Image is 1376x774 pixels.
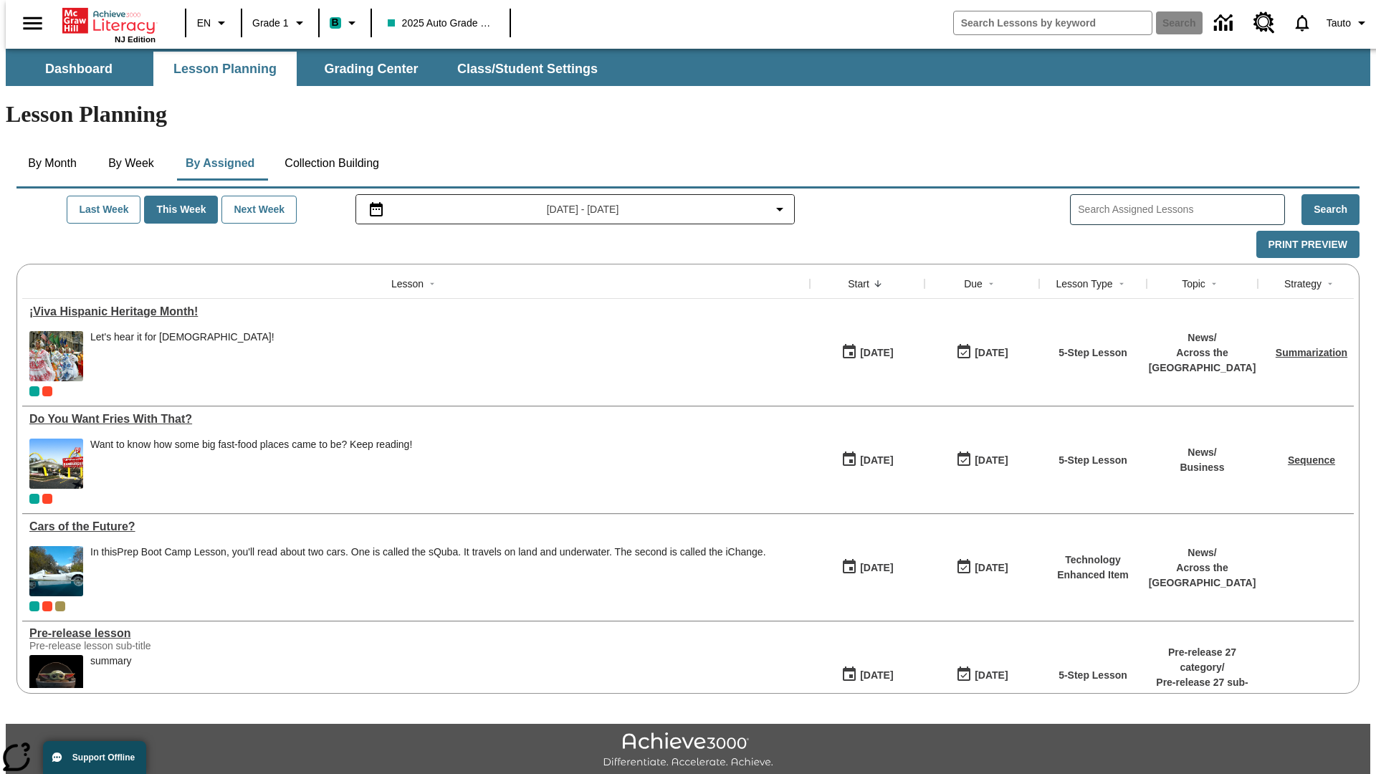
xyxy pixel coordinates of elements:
a: Pre-release lesson, Lessons [29,627,803,640]
div: Test 1 [42,601,52,611]
button: Open side menu [11,2,54,44]
p: News / [1180,445,1224,460]
img: A photograph of Hispanic women participating in a parade celebrating Hispanic culture. The women ... [29,331,83,381]
button: 08/01/26: Last day the lesson can be accessed [951,554,1013,581]
a: Cars of the Future? , Lessons [29,520,803,533]
button: Collection Building [273,146,391,181]
div: Test 1 [42,386,52,396]
button: Sort [1205,275,1223,292]
div: ¡Viva Hispanic Heritage Month! [29,305,803,318]
button: Profile/Settings [1321,10,1376,36]
button: Sort [983,275,1000,292]
a: Notifications [1284,4,1321,42]
button: 01/22/25: First time the lesson was available [836,661,898,689]
div: [DATE] [975,666,1008,684]
button: Support Offline [43,741,146,774]
button: Sort [869,275,887,292]
div: 2025 Auto Grade 1 [55,601,65,611]
p: Pre-release 27 category / [1154,645,1251,675]
div: Do You Want Fries With That? [29,413,803,426]
span: NJ Edition [115,35,156,44]
span: Current Class [29,386,39,396]
button: By Assigned [174,146,266,181]
button: By Week [95,146,167,181]
button: Grade: Grade 1, Select a grade [247,10,314,36]
div: Pre-release lesson sub-title [29,640,244,651]
div: Current Class [29,601,39,611]
button: Sort [1113,275,1130,292]
button: Class/Student Settings [446,52,609,86]
div: summary [90,655,132,667]
a: Home [62,6,156,35]
button: Grading Center [300,52,443,86]
img: hero alt text [29,655,83,705]
div: [DATE] [860,666,893,684]
a: ¡Viva Hispanic Heritage Month! , Lessons [29,305,803,318]
div: Start [848,277,869,291]
span: [DATE] - [DATE] [547,202,619,217]
button: Sort [424,275,441,292]
p: News / [1149,545,1256,560]
button: Select the date range menu item [362,201,789,218]
button: Print Preview [1256,231,1360,259]
button: 07/20/26: Last day the lesson can be accessed [951,446,1013,474]
a: Do You Want Fries With That?, Lessons [29,413,803,426]
span: EN [197,16,211,31]
div: Topic [1182,277,1205,291]
div: Home [62,5,156,44]
div: SubNavbar [6,52,611,86]
p: 5-Step Lesson [1059,668,1127,683]
div: Want to know how some big fast-food places came to be? Keep reading! [90,439,412,451]
div: summary [90,655,132,705]
div: Test 1 [42,494,52,504]
h1: Lesson Planning [6,101,1370,128]
button: Language: EN, Select a language [191,10,236,36]
div: [DATE] [975,559,1008,577]
p: Technology Enhanced Item [1046,553,1139,583]
button: This Week [144,196,218,224]
button: Lesson Planning [153,52,297,86]
span: B [332,14,339,32]
button: Next Week [221,196,297,224]
svg: Collapse Date Range Filter [771,201,788,218]
p: Across the [GEOGRAPHIC_DATA] [1149,345,1256,376]
a: Resource Center, Will open in new tab [1245,4,1284,42]
input: Search Assigned Lessons [1078,199,1284,220]
div: Pre-release lesson [29,627,803,640]
button: 09/21/25: Last day the lesson can be accessed [951,339,1013,366]
testabrev: Prep Boot Camp Lesson, you'll read about two cars. One is called the sQuba. It travels on land an... [117,546,765,558]
div: In this Prep Boot Camp Lesson, you'll read about two cars. One is called the sQuba. It travels on... [90,546,766,596]
img: One of the first McDonald's stores, with the iconic red sign and golden arches. [29,439,83,489]
input: search field [954,11,1152,34]
p: Business [1180,460,1224,475]
div: Let's hear it for Hispanic Americans! [90,331,274,381]
div: [DATE] [975,344,1008,362]
div: Strategy [1284,277,1322,291]
button: By Month [16,146,88,181]
div: Current Class [29,494,39,504]
div: Lesson Type [1056,277,1112,291]
p: 5-Step Lesson [1059,453,1127,468]
p: Across the [GEOGRAPHIC_DATA] [1149,560,1256,591]
div: Lesson [391,277,424,291]
button: 07/14/25: First time the lesson was available [836,446,898,474]
div: SubNavbar [6,49,1370,86]
img: Achieve3000 Differentiate Accelerate Achieve [603,732,773,769]
button: 09/15/25: First time the lesson was available [836,339,898,366]
div: Want to know how some big fast-food places came to be? Keep reading! [90,439,412,489]
div: [DATE] [975,451,1008,469]
div: Due [964,277,983,291]
a: Data Center [1205,4,1245,43]
div: Cars of the Future? [29,520,803,533]
a: Summarization [1276,347,1347,358]
p: 5-Step Lesson [1059,345,1127,360]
